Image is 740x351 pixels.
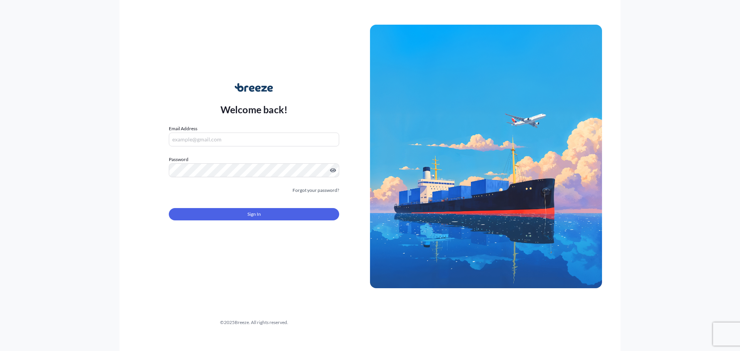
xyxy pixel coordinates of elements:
img: Ship illustration [370,25,602,288]
div: © 2025 Breeze. All rights reserved. [138,319,370,326]
input: example@gmail.com [169,133,339,146]
label: Password [169,156,339,163]
p: Welcome back! [220,103,288,116]
button: Show password [330,167,336,173]
span: Sign In [247,210,261,218]
label: Email Address [169,125,197,133]
button: Sign In [169,208,339,220]
a: Forgot your password? [293,186,339,194]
